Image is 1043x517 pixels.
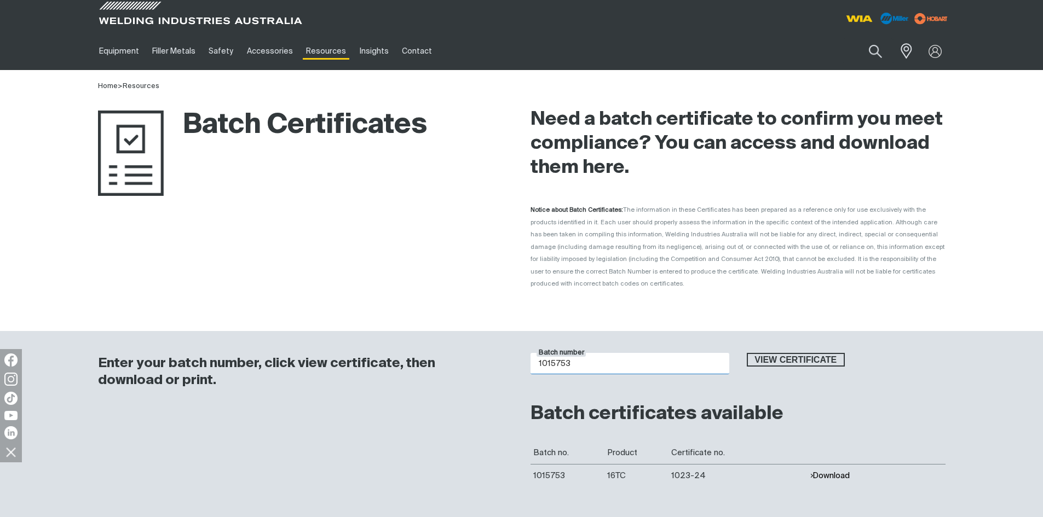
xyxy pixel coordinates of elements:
nav: Main [93,32,736,70]
td: 16TC [604,464,669,487]
img: LinkedIn [4,426,18,439]
span: The information in these Certificates has been prepared as a reference only for use exclusively w... [531,207,944,287]
span: View certificate [748,353,844,367]
a: Accessories [240,32,299,70]
img: Facebook [4,353,18,367]
a: Insights [353,32,395,70]
img: Instagram [4,373,18,386]
td: 1023-24 [669,464,807,487]
td: 1015753 [531,464,604,487]
th: Batch no. [531,442,604,464]
strong: Notice about Batch Certificates: [531,207,623,213]
img: YouTube [4,411,18,420]
span: > [118,83,123,90]
a: Home [98,83,118,90]
a: Equipment [93,32,146,70]
img: hide socials [2,443,20,461]
button: View certificate [747,353,845,367]
th: Product [604,442,669,464]
button: Download [810,471,850,480]
input: Product name or item number... [843,38,894,64]
button: Search products [857,38,894,64]
a: Resources [123,83,159,90]
a: Resources [299,32,353,70]
a: Safety [202,32,240,70]
img: TikTok [4,392,18,405]
h2: Batch certificates available [531,402,946,426]
a: Contact [395,32,439,70]
th: Certificate no. [669,442,807,464]
h3: Enter your batch number, click view certificate, then download or print. [98,355,502,389]
h2: Need a batch certificate to confirm you meet compliance? You can access and download them here. [531,108,946,180]
a: Filler Metals [146,32,202,70]
img: miller [911,10,951,27]
h1: Batch Certificates [98,108,427,143]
